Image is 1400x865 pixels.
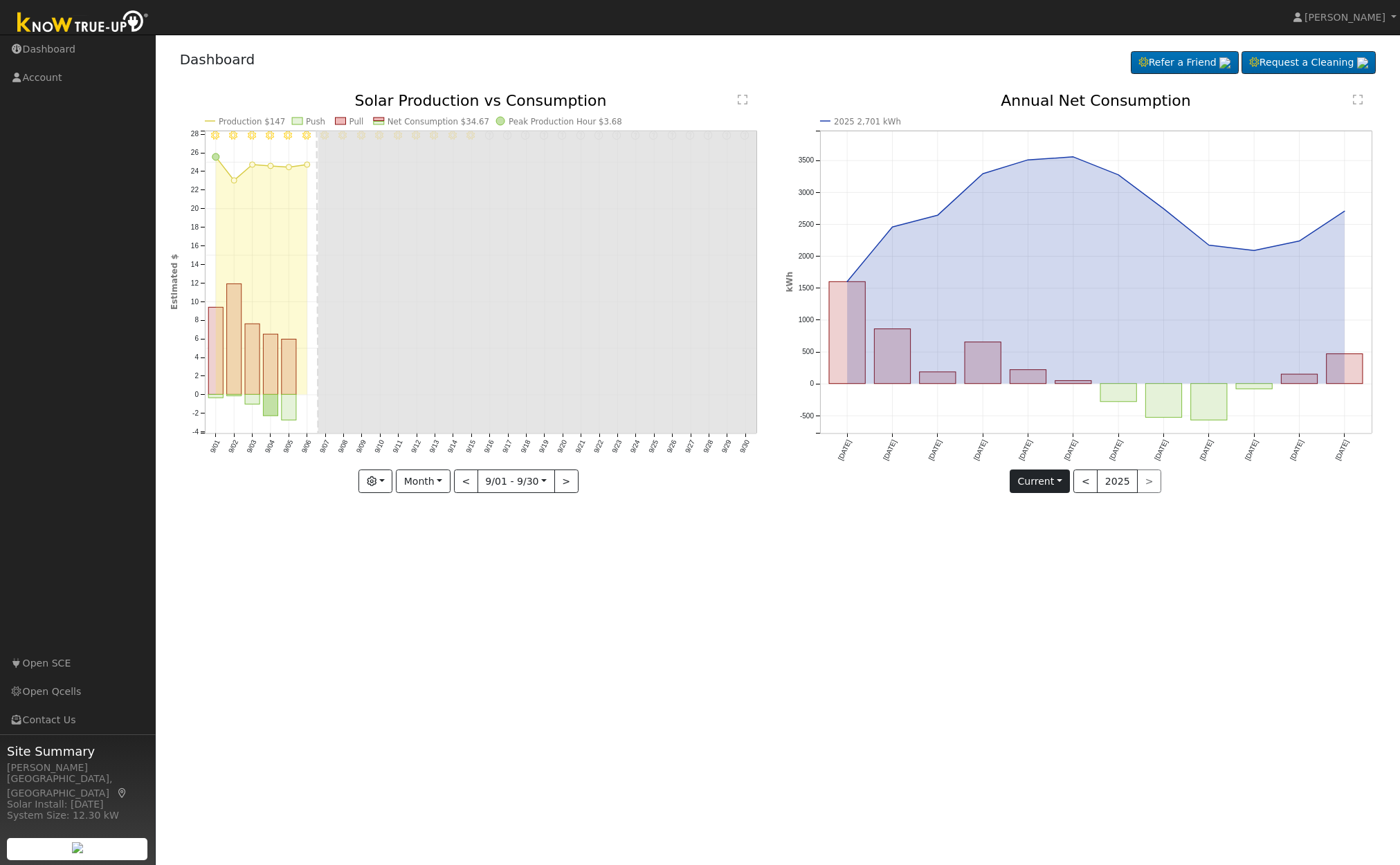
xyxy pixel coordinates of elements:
[454,469,478,493] button: <
[1297,239,1302,244] circle: onclick=""
[190,186,199,194] text: 22
[1327,354,1363,384] rect: onclick=""
[1244,439,1260,462] text: [DATE]
[1073,469,1098,493] button: <
[738,94,747,105] text: 
[245,324,260,395] rect: onclick=""
[247,131,255,140] i: 9/03 - Clear
[1342,209,1347,214] circle: onclick=""
[282,395,296,420] rect: onclick=""
[349,117,363,127] text: Pull
[190,149,199,157] text: 26
[785,272,794,292] text: kWh
[208,308,223,395] rect: onclick=""
[834,117,901,127] text: 2025 2,701 kWh
[190,279,199,287] text: 12
[1242,51,1376,75] a: Request a Cleaning
[72,842,83,853] img: retrieve
[556,439,568,455] text: 9/20
[798,284,814,292] text: 1500
[935,213,940,218] circle: onclick=""
[684,439,696,455] text: 9/27
[190,167,199,175] text: 24
[7,808,148,823] div: System Size: 12.30 kW
[227,439,239,455] text: 9/02
[1199,439,1215,462] text: [DATE]
[1251,248,1257,254] circle: onclick=""
[268,163,273,169] circle: onclick=""
[798,157,814,165] text: 3500
[263,395,278,416] rect: onclick=""
[738,439,751,455] text: 9/30
[519,439,531,455] text: 9/18
[1219,57,1230,68] img: retrieve
[190,131,199,138] text: 28
[798,252,814,260] text: 2000
[800,412,814,420] text: -500
[1145,384,1181,418] rect: onclick=""
[798,317,814,324] text: 1000
[266,131,274,140] i: 9/04 - Clear
[666,439,678,455] text: 9/26
[194,317,199,324] text: 8
[170,254,179,310] text: Estimated $
[1071,154,1076,160] circle: onclick=""
[388,117,489,127] text: Net Consumption $34.67
[304,162,310,167] circle: onclick=""
[306,117,325,127] text: Push
[428,439,440,455] text: 9/13
[7,772,148,801] div: [GEOGRAPHIC_DATA], [GEOGRAPHIC_DATA]
[919,372,955,384] rect: onclick=""
[610,439,623,455] text: 9/23
[282,340,296,395] rect: onclick=""
[972,439,988,462] text: [DATE]
[210,131,219,140] i: 9/01 - Clear
[263,335,278,395] rect: onclick=""
[231,178,237,183] circle: onclick=""
[1055,381,1091,384] rect: onclick=""
[208,395,223,398] rect: onclick=""
[190,261,199,268] text: 14
[1161,206,1167,212] circle: onclick=""
[354,92,606,109] text: Solar Production vs Consumption
[1100,384,1136,402] rect: onclick=""
[391,439,403,455] text: 9/11
[647,439,660,455] text: 9/25
[482,439,495,455] text: 9/16
[538,439,550,455] text: 9/19
[190,298,199,306] text: 10
[1116,172,1121,178] circle: onclick=""
[629,439,642,455] text: 9/24
[889,225,895,230] circle: onclick=""
[1153,439,1169,462] text: [DATE]
[810,380,814,388] text: 0
[229,131,237,140] i: 9/02 - Clear
[829,282,865,384] rect: onclick=""
[844,279,850,285] circle: onclick=""
[1131,51,1239,75] a: Refer a Friend
[554,469,579,493] button: >
[501,439,513,455] text: 9/17
[116,788,129,799] a: Map
[226,395,241,396] rect: onclick=""
[1025,157,1030,162] circle: onclick=""
[1236,384,1272,389] rect: onclick=""
[245,439,257,455] text: 9/03
[874,329,910,384] rect: onclick=""
[1357,57,1368,68] img: retrieve
[1010,469,1071,493] button: Current
[1353,94,1363,105] text: 
[980,171,985,177] circle: onclick=""
[882,439,898,462] text: [DATE]
[284,131,292,140] i: 9/05 - Clear
[802,348,814,356] text: 500
[302,131,310,140] i: 9/06 - Clear
[192,429,199,436] text: -4
[208,439,221,455] text: 9/01
[7,797,148,812] div: Solar Install: [DATE]
[702,439,715,455] text: 9/28
[373,439,385,455] text: 9/10
[965,342,1001,384] rect: onclick=""
[194,373,199,380] text: 2
[927,439,943,462] text: [DATE]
